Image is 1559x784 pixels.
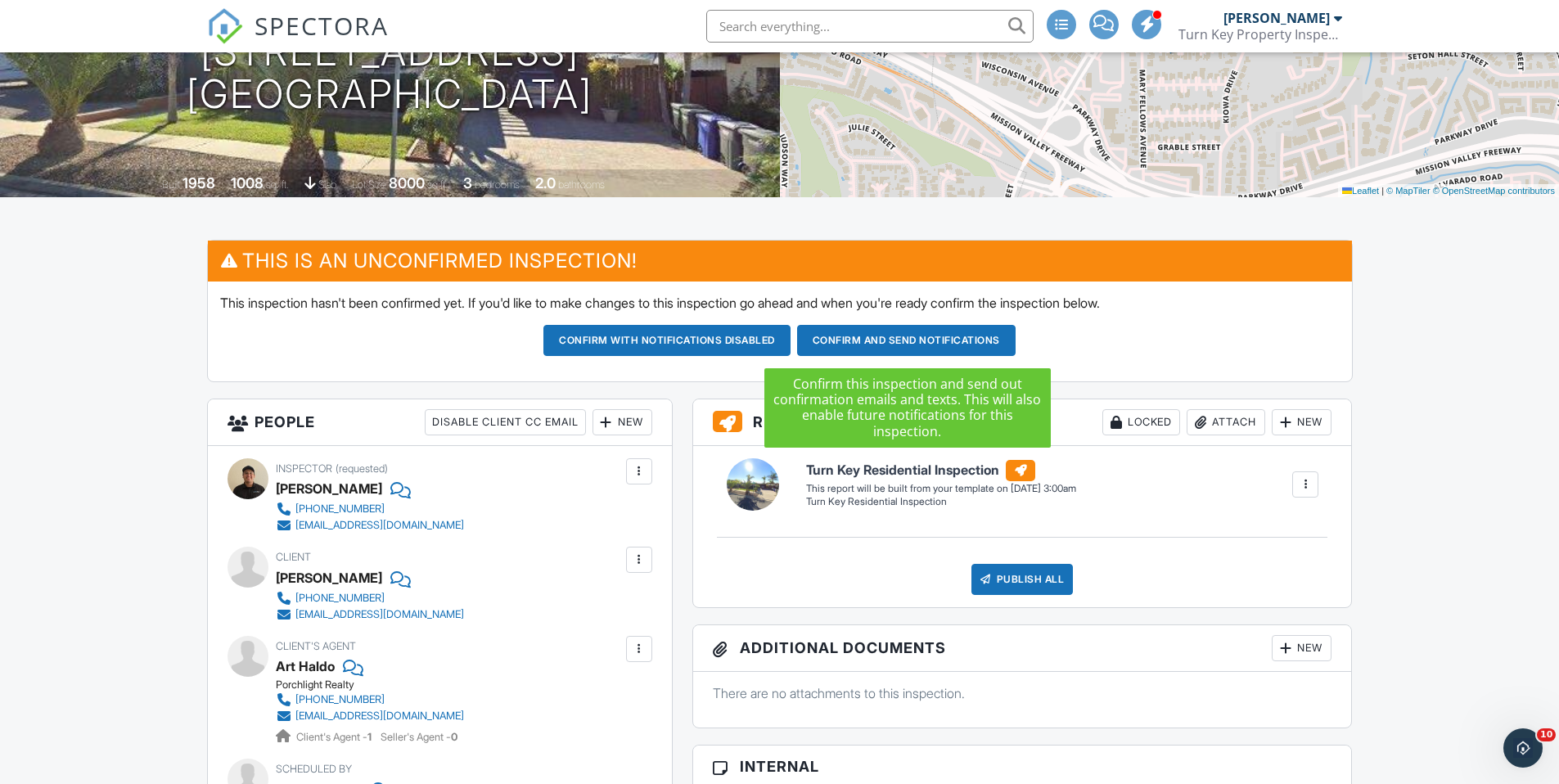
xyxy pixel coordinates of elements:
div: [PHONE_NUMBER] [295,502,385,516]
h3: People [208,399,672,446]
a: © MapTiler [1386,186,1431,196]
div: [PERSON_NAME] [276,565,382,590]
span: Seller's Agent - [381,731,457,743]
img: logo_orange.svg [26,26,39,39]
div: [PERSON_NAME] [1223,10,1330,26]
div: [EMAIL_ADDRESS][DOMAIN_NAME] [295,608,464,621]
a: Leaflet [1342,186,1379,196]
span: sq.ft. [427,178,448,191]
div: Domain Overview [62,97,146,107]
a: [EMAIL_ADDRESS][DOMAIN_NAME] [276,606,464,623]
div: Disable Client CC Email [425,409,586,435]
div: New [1272,409,1331,435]
div: Publish All [971,564,1074,595]
div: Keywords by Traffic [181,97,276,107]
div: New [1272,635,1331,661]
a: [PHONE_NUMBER] [276,692,464,708]
div: Turn Key Residential Inspection [806,495,1076,509]
span: slab [318,178,336,191]
a: [EMAIL_ADDRESS][DOMAIN_NAME] [276,708,464,724]
button: Confirm and send notifications [797,325,1016,356]
strong: 1 [367,731,372,743]
iframe: Intercom live chat [1503,728,1543,768]
a: © OpenStreetMap contributors [1433,186,1555,196]
div: 3 [463,174,472,191]
span: Lot Size [352,178,386,191]
a: [EMAIL_ADDRESS][DOMAIN_NAME] [276,517,464,534]
img: The Best Home Inspection Software - Spectora [207,8,243,44]
span: Built [162,178,180,191]
span: Client's Agent [276,640,356,652]
img: tab_domain_overview_orange.svg [44,95,57,108]
div: [PHONE_NUMBER] [295,592,385,605]
div: This report will be built from your template on [DATE] 3:00am [806,482,1076,495]
span: Client's Agent - [296,731,374,743]
div: Locked [1102,409,1180,435]
a: [PHONE_NUMBER] [276,590,464,606]
div: 1958 [182,174,215,191]
div: Domain: [DOMAIN_NAME] [43,43,180,56]
span: Client [276,551,311,563]
span: sq. ft. [266,178,289,191]
h3: Reports [693,399,1352,446]
a: [PHONE_NUMBER] [276,501,464,517]
span: | [1381,186,1384,196]
strong: 0 [451,731,457,743]
a: Art Haldo [276,654,335,678]
div: Turn Key Property Inspectors [1178,26,1342,43]
button: Confirm with notifications disabled [543,325,791,356]
span: bathrooms [558,178,605,191]
div: v 4.0.25 [46,26,80,39]
div: New [593,409,652,435]
span: Scheduled By [276,763,352,775]
h3: This is an Unconfirmed Inspection! [208,241,1352,281]
span: Inspector [276,462,332,475]
div: [EMAIL_ADDRESS][DOMAIN_NAME] [295,710,464,723]
span: bedrooms [475,178,520,191]
div: Attach [1187,409,1265,435]
div: 1008 [231,174,264,191]
div: [EMAIL_ADDRESS][DOMAIN_NAME] [295,519,464,532]
span: SPECTORA [255,8,389,43]
span: (requested) [336,462,388,475]
h1: [STREET_ADDRESS] [GEOGRAPHIC_DATA] [187,30,593,117]
h3: Additional Documents [693,625,1352,672]
input: Search everything... [706,10,1034,43]
p: There are no attachments to this inspection. [713,684,1332,702]
div: 8000 [389,174,425,191]
a: SPECTORA [207,22,389,56]
span: 10 [1537,728,1556,741]
img: website_grey.svg [26,43,39,56]
div: [PHONE_NUMBER] [295,693,385,706]
div: [PERSON_NAME] [276,476,382,501]
p: This inspection hasn't been confirmed yet. If you'd like to make changes to this inspection go ah... [220,294,1340,312]
div: 2.0 [535,174,556,191]
img: tab_keywords_by_traffic_grey.svg [163,95,176,108]
h6: Turn Key Residential Inspection [806,460,1076,481]
div: Porchlight Realty [276,678,477,692]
